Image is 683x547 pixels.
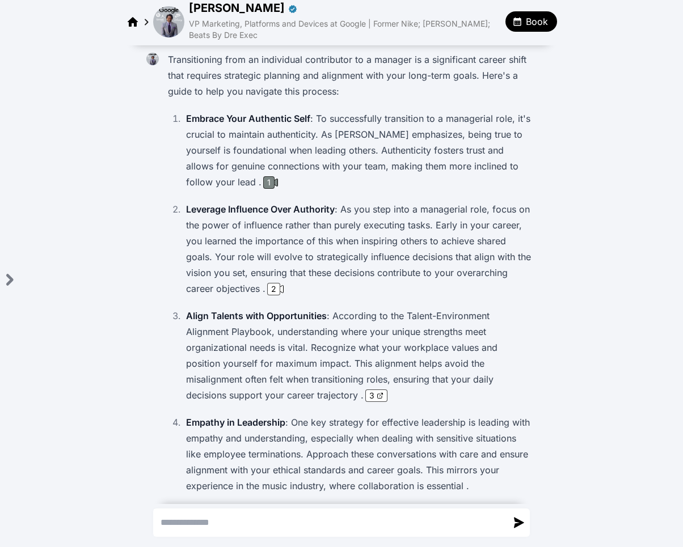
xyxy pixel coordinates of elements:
[186,417,285,428] strong: Empathy in Leadership
[126,14,140,28] a: Regimen home
[364,387,389,403] button: 3
[267,283,280,295] div: 2
[262,176,280,189] button: 1
[505,11,557,32] button: Book
[369,390,374,401] span: 3
[186,414,532,494] p: : One key strategy for effective leadership is leading with empathy and understanding, especially...
[186,111,532,190] p: : To successfully transition to a managerial role, it's crucial to maintain authenticity. As [PER...
[146,53,159,65] img: Daryl Butler
[265,283,285,295] button: 2
[186,308,532,403] p: : According to the Talent-Environment Alignment Playbook, understanding where your unique strengt...
[153,6,184,37] img: avatar of Daryl Butler
[186,201,532,296] p: : As you step into a managerial role, focus on the power of influence rather than purely executin...
[186,310,327,321] strong: Align Talents with Opportunities
[168,52,532,99] p: Transitioning from an individual contributor to a manager is a significant career shift that requ...
[514,517,524,528] img: send message
[263,176,275,189] div: 1
[526,15,548,28] span: Book
[189,19,490,40] span: VP Marketing, Platforms and Devices at Google | Former Nike; [PERSON_NAME]; Beats By Dre Exec
[186,203,335,215] strong: Leverage Influence Over Authority
[186,113,310,124] strong: Embrace Your Authentic Self
[154,509,507,536] textarea: Send a message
